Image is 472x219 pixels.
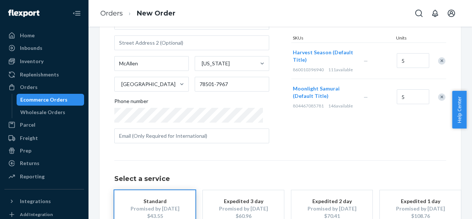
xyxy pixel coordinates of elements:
[4,132,84,144] a: Freight
[125,198,184,205] div: Standard
[201,60,202,67] input: [US_STATE]
[114,35,269,50] input: Street Address 2 (Optional)
[20,198,51,205] div: Integrations
[214,205,273,212] div: Promised by [DATE]
[20,134,38,142] div: Freight
[20,71,59,78] div: Replenishments
[114,129,269,143] input: Email (Only Required for International)
[20,147,31,154] div: Prep
[4,30,84,41] a: Home
[137,9,176,17] a: New Order
[4,119,84,131] a: Parcel
[20,121,35,129] div: Parcel
[291,35,395,42] div: SKUs
[100,9,123,17] a: Orders
[114,97,148,108] span: Phone number
[395,35,428,42] div: Units
[438,57,445,65] div: Remove Item
[20,32,35,39] div: Home
[20,211,53,218] div: Add Integration
[438,93,445,101] div: Remove Item
[397,89,429,104] input: Quantity
[69,6,84,21] button: Close Navigation
[114,175,446,183] h1: Select a service
[4,195,84,207] button: Integrations
[4,157,84,169] a: Returns
[17,106,84,118] a: Wholesale Orders
[20,109,65,116] div: Wholesale Orders
[452,91,466,129] button: Help Center
[364,58,368,64] span: —
[428,6,442,21] button: Open notifications
[4,81,84,93] a: Orders
[364,94,368,100] span: —
[293,67,324,72] span: 860010396940
[4,42,84,54] a: Inbounds
[20,173,45,180] div: Reporting
[17,94,84,106] a: Ecommerce Orders
[121,81,176,88] div: [GEOGRAPHIC_DATA]
[214,198,273,205] div: Expedited 3 day
[4,210,84,219] a: Add Integration
[20,96,67,103] div: Ecommerce Orders
[391,198,450,205] div: Expedited 1 day
[293,49,355,64] button: Harvest Season (Default Title)
[412,6,426,21] button: Open Search Box
[293,85,355,100] button: Moonlight Samurai (Default Title)
[125,205,184,212] div: Promised by [DATE]
[328,67,353,72] span: 111 available
[293,85,340,99] span: Moonlight Samurai (Default Title)
[114,56,189,71] input: City
[20,58,44,65] div: Inventory
[328,103,353,109] span: 146 available
[4,145,84,157] a: Prep
[4,69,84,81] a: Replenishments
[4,55,84,67] a: Inventory
[20,160,39,167] div: Returns
[195,77,269,92] input: ZIP Code
[397,53,429,68] input: Quantity
[293,49,353,63] span: Harvest Season (Default Title)
[293,103,324,109] span: 804467085781
[202,60,230,67] div: [US_STATE]
[444,6,459,21] button: Open account menu
[8,10,39,17] img: Flexport logo
[302,198,361,205] div: Expedited 2 day
[20,44,42,52] div: Inbounds
[302,205,361,212] div: Promised by [DATE]
[94,3,181,24] ol: breadcrumbs
[20,83,38,91] div: Orders
[4,171,84,182] a: Reporting
[391,205,450,212] div: Promised by [DATE]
